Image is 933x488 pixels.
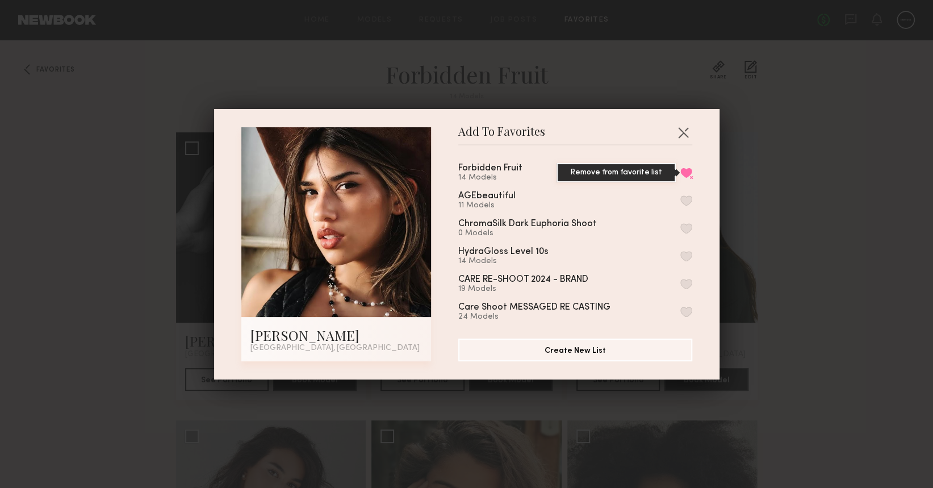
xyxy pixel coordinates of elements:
div: CARE RE-SHOOT 2024 - BRAND [458,275,588,285]
div: [GEOGRAPHIC_DATA], [GEOGRAPHIC_DATA] [250,344,422,352]
span: Add To Favorites [458,127,545,144]
div: 0 Models [458,229,624,238]
div: Care Shoot MESSAGED RE CASTING [458,303,610,312]
div: 19 Models [458,285,616,294]
div: [PERSON_NAME] [250,326,422,344]
div: Forbidden Fruit [458,164,522,173]
button: Create New List [458,339,692,361]
div: ChromaSilk Dark Euphoria Shoot [458,219,597,229]
button: Remove from favorite list [680,168,692,178]
div: 24 Models [458,312,638,322]
button: Close [674,123,692,141]
div: 14 Models [458,257,576,266]
div: AGEbeautiful [458,191,516,201]
div: 11 Models [458,201,543,210]
div: 14 Models [458,173,550,182]
div: HydraGloss Level 10s [458,247,549,257]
